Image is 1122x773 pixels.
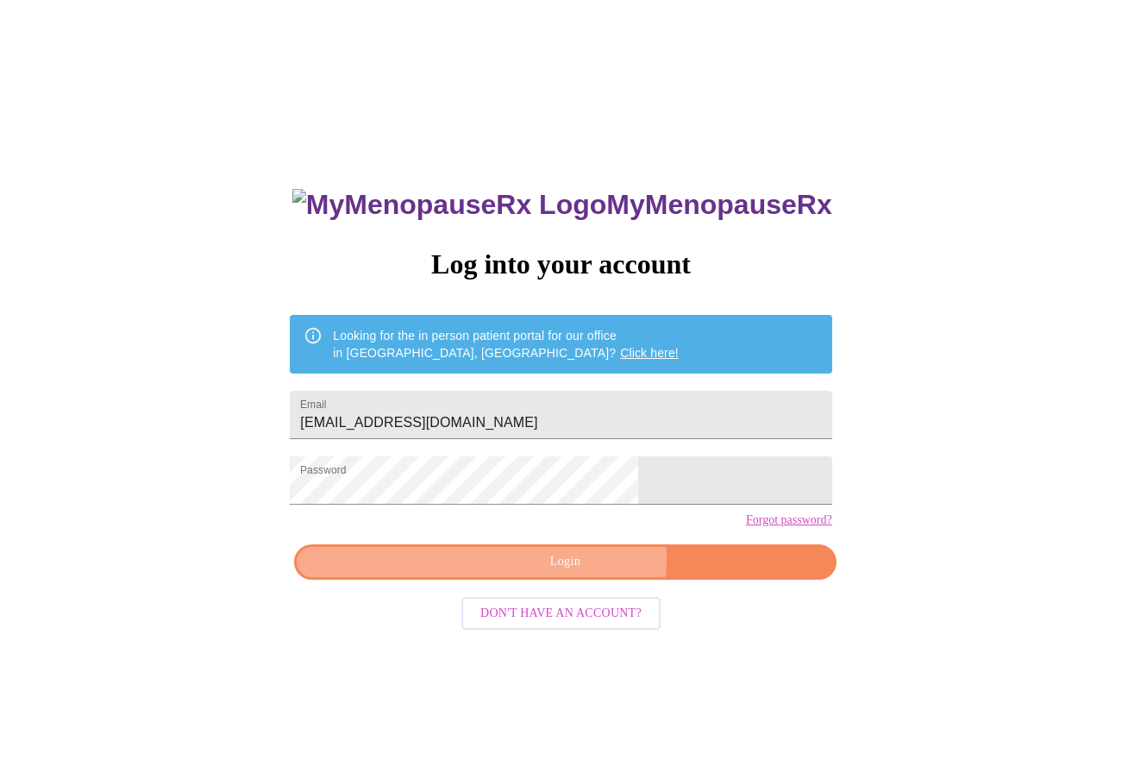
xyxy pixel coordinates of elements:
button: Don't have an account? [461,597,661,631]
span: Login [314,551,816,573]
h3: Log into your account [290,248,831,280]
button: Login [294,544,836,580]
a: Forgot password? [746,513,832,527]
a: Don't have an account? [457,605,665,619]
span: Don't have an account? [480,603,642,625]
a: Click here! [620,346,679,360]
img: MyMenopauseRx Logo [292,189,606,221]
h3: MyMenopauseRx [292,189,832,221]
div: Looking for the in person patient portal for our office in [GEOGRAPHIC_DATA], [GEOGRAPHIC_DATA]? [333,320,679,368]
